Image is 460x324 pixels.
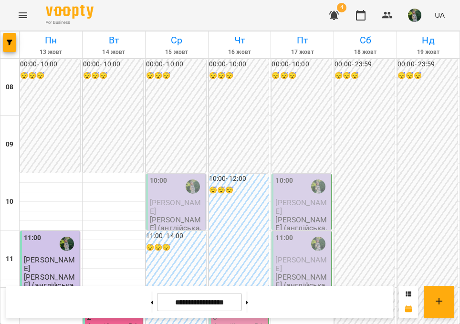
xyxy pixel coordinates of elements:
p: [PERSON_NAME] (англійська, індивідуально) [24,273,78,298]
span: [PERSON_NAME] [275,255,327,272]
h6: 10 [6,197,13,207]
img: Ряба Надія Федорівна (а) [60,237,74,251]
p: [PERSON_NAME] (англійська, індивідуально) [275,216,329,240]
img: Ряба Надія Федорівна (а) [186,179,200,194]
h6: Чт [210,33,270,48]
h6: 😴😴😴 [335,71,395,81]
h6: 00:00 - 10:00 [209,59,269,70]
h6: 00:00 - 10:00 [83,59,143,70]
h6: 😴😴😴 [397,71,458,81]
h6: 15 жовт [147,48,207,57]
span: 4 [337,3,346,12]
h6: Ср [147,33,207,48]
span: [PERSON_NAME] [24,255,75,272]
img: Ряба Надія Федорівна (а) [311,179,325,194]
img: 429a96cc9ef94a033d0b11a5387a5960.jfif [408,9,421,22]
h6: 18 жовт [335,48,395,57]
h6: 😴😴😴 [83,71,143,81]
button: UA [431,6,449,24]
span: [PERSON_NAME] [150,198,201,215]
h6: 11 [6,254,13,264]
h6: Сб [335,33,395,48]
h6: Пн [21,33,81,48]
img: Ряба Надія Федорівна (а) [311,237,325,251]
h6: 16 жовт [210,48,270,57]
label: 11:00 [24,233,42,243]
h6: 😴😴😴 [146,242,206,253]
h6: 00:00 - 10:00 [272,59,332,70]
label: 10:00 [275,176,293,186]
h6: 10:00 - 12:00 [209,174,269,184]
h6: 00:00 - 10:00 [146,59,206,70]
h6: 13 жовт [21,48,81,57]
h6: 😴😴😴 [20,71,80,81]
p: [PERSON_NAME] (англійська, індивідуально) [150,216,204,240]
h6: 19 жовт [398,48,458,57]
h6: 14 жовт [84,48,144,57]
h6: 😴😴😴 [209,71,269,81]
h6: Пт [272,33,332,48]
h6: Нд [398,33,458,48]
img: Voopty Logo [46,5,94,19]
label: 10:00 [150,176,167,186]
h6: 😴😴😴 [272,71,332,81]
h6: 11:00 - 14:00 [146,231,206,241]
h6: Вт [84,33,144,48]
span: [PERSON_NAME] [275,198,327,215]
h6: 00:00 - 10:00 [20,59,80,70]
h6: 08 [6,82,13,93]
span: UA [435,10,445,20]
button: Menu [11,4,34,27]
p: [PERSON_NAME] (англійська, індивідуально) [275,273,329,298]
span: For Business [46,20,94,26]
label: 11:00 [275,233,293,243]
h6: 00:00 - 23:59 [397,59,458,70]
h6: 09 [6,139,13,150]
h6: 00:00 - 23:59 [335,59,395,70]
h6: 17 жовт [272,48,332,57]
h6: 😴😴😴 [209,185,269,196]
h6: 😴😴😴 [146,71,206,81]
